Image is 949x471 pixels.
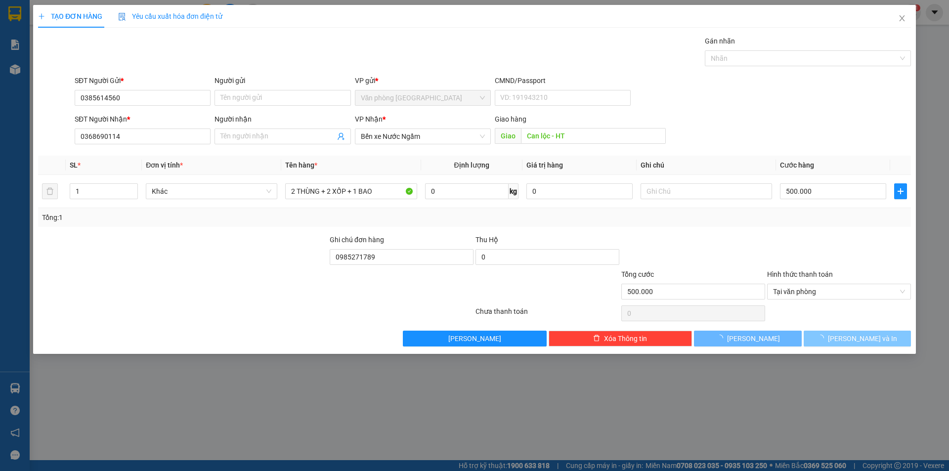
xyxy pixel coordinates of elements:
input: VD: Bàn, Ghế [285,183,417,199]
span: Giao hàng [495,115,526,123]
span: Định lượng [454,161,489,169]
span: [PERSON_NAME] [448,333,501,344]
span: Cước hàng [780,161,814,169]
span: Khác [152,184,271,199]
span: Giá trị hàng [526,161,563,169]
span: close [898,14,906,22]
div: Chưa thanh toán [474,306,620,323]
span: Bến xe Nước Ngầm [361,129,485,144]
span: Văn phòng Đà Lạt [361,90,485,105]
div: Tổng: 1 [42,212,366,223]
span: loading [817,335,828,342]
span: Yêu cầu xuất hóa đơn điện tử [118,12,222,20]
div: SĐT Người Gửi [75,75,211,86]
input: Ghi Chú [641,183,772,199]
div: Người nhận [215,114,350,125]
span: Đơn vị tính [146,161,183,169]
div: CMND/Passport [495,75,631,86]
span: Tổng cước [621,270,654,278]
button: plus [894,183,907,199]
span: SL [70,161,78,169]
span: plus [895,187,906,195]
th: Ghi chú [637,156,776,175]
span: loading [716,335,727,342]
button: delete [42,183,58,199]
button: deleteXóa Thông tin [549,331,692,346]
span: TẠO ĐƠN HÀNG [38,12,102,20]
span: delete [593,335,600,343]
span: Thu Hộ [475,236,498,244]
input: Ghi chú đơn hàng [330,249,474,265]
div: VP gửi [355,75,491,86]
span: [PERSON_NAME] và In [828,333,897,344]
span: Xóa Thông tin [604,333,647,344]
label: Gán nhãn [705,37,735,45]
button: [PERSON_NAME] và In [804,331,911,346]
input: Dọc đường [521,128,666,144]
button: Close [888,5,916,33]
div: SĐT Người Nhận [75,114,211,125]
button: [PERSON_NAME] [403,331,547,346]
label: Ghi chú đơn hàng [330,236,384,244]
button: [PERSON_NAME] [694,331,801,346]
span: Tên hàng [285,161,317,169]
span: [PERSON_NAME] [727,333,780,344]
label: Hình thức thanh toán [767,270,833,278]
span: VP Nhận [355,115,383,123]
span: plus [38,13,45,20]
div: Người gửi [215,75,350,86]
span: Giao [495,128,521,144]
span: user-add [337,132,345,140]
input: 0 [526,183,633,199]
img: icon [118,13,126,21]
span: kg [509,183,518,199]
span: Tại văn phòng [773,284,905,299]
